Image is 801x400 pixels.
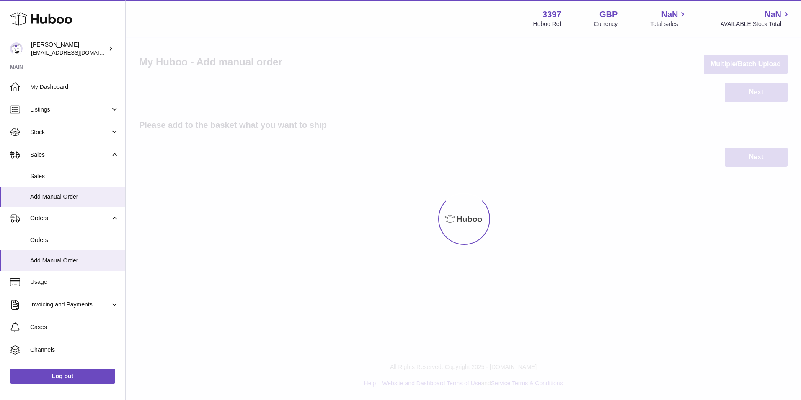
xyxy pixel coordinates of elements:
[30,257,119,265] span: Add Manual Order
[30,83,119,91] span: My Dashboard
[30,214,110,222] span: Orders
[543,9,561,20] strong: 3397
[650,9,687,28] a: NaN Total sales
[720,9,791,28] a: NaN AVAILABLE Stock Total
[10,42,23,55] img: sales@canchema.com
[31,41,106,57] div: [PERSON_NAME]
[30,106,110,114] span: Listings
[30,128,110,136] span: Stock
[594,20,618,28] div: Currency
[30,323,119,331] span: Cases
[30,151,110,159] span: Sales
[720,20,791,28] span: AVAILABLE Stock Total
[661,9,678,20] span: NaN
[599,9,618,20] strong: GBP
[30,301,110,309] span: Invoicing and Payments
[30,193,119,201] span: Add Manual Order
[30,346,119,354] span: Channels
[10,369,115,384] a: Log out
[765,9,781,20] span: NaN
[31,49,123,56] span: [EMAIL_ADDRESS][DOMAIN_NAME]
[30,172,119,180] span: Sales
[30,236,119,244] span: Orders
[650,20,687,28] span: Total sales
[30,278,119,286] span: Usage
[533,20,561,28] div: Huboo Ref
